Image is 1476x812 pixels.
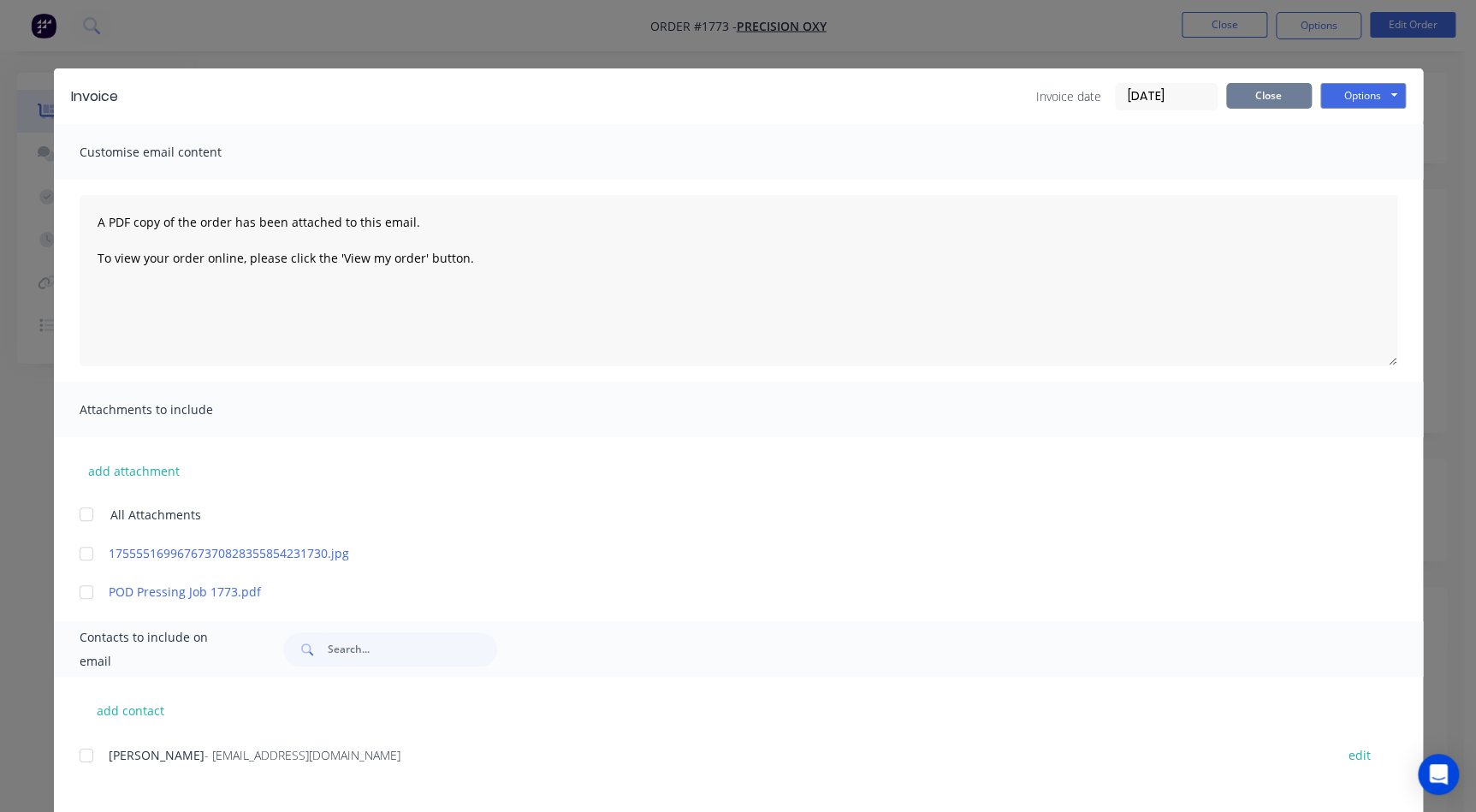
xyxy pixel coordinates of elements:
[110,506,201,524] span: All Attachments
[328,632,497,667] input: Search...
[109,544,1318,562] a: 17555516996767370828355854231730.jpg
[80,398,268,422] span: Attachments to include
[80,458,188,483] button: add attachment
[1036,87,1101,105] span: Invoice date
[109,747,205,763] span: [PERSON_NAME]
[80,195,1397,366] textarea: A PDF copy of the order has been attached to this email. To view your order online, please click ...
[80,625,241,673] span: Contacts to include on email
[1418,754,1459,795] div: Open Intercom Messenger
[1320,83,1406,109] button: Options
[1226,83,1312,109] button: Close
[109,583,1318,601] a: POD Pressing Job 1773.pdf
[71,86,118,107] div: Invoice
[80,140,268,164] span: Customise email content
[1338,744,1381,767] button: edit
[80,697,182,723] button: add contact
[205,747,400,763] span: - [EMAIL_ADDRESS][DOMAIN_NAME]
